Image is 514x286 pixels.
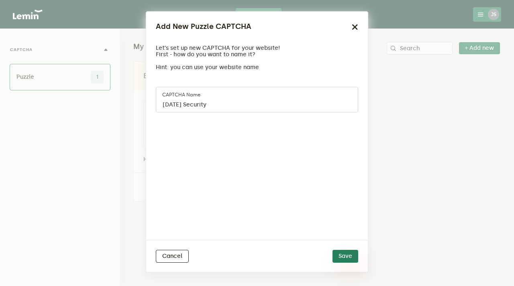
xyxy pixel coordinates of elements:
label: CAPTCHA name [162,92,200,98]
h2: Add New Puzzle CAPTCHA [156,21,251,32]
button: Save [332,250,358,263]
button: Cancel [156,250,189,263]
input: CAPTCHA name [156,87,358,112]
p: Let’s set up new CAPTCHA for your website! First - how do you want to name it? Hint: you can use ... [156,45,280,71]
